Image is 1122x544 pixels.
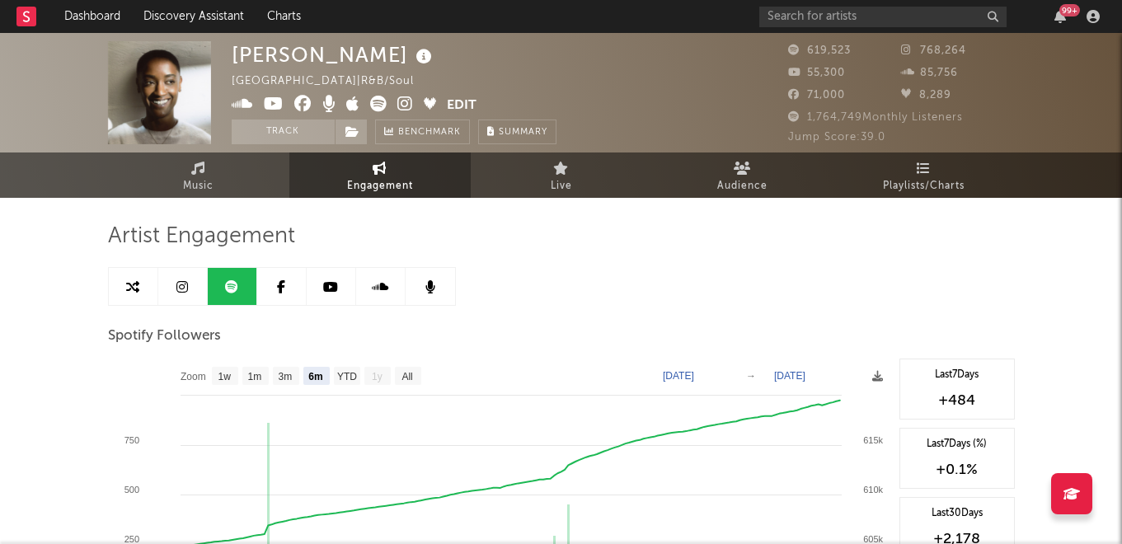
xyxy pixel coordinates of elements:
text: 250 [124,534,138,544]
span: Summary [499,128,547,137]
text: 3m [278,371,292,382]
span: Artist Engagement [108,227,295,246]
span: 71,000 [788,90,845,101]
input: Search for artists [759,7,1007,27]
span: Live [551,176,572,196]
text: 1w [218,371,231,382]
span: Engagement [347,176,413,196]
a: Audience [652,152,833,198]
text: [DATE] [774,370,805,382]
div: [PERSON_NAME] [232,41,436,68]
text: 610k [863,485,883,495]
div: Last 7 Days (%) [908,437,1006,452]
span: 85,756 [901,68,958,78]
span: Spotify Followers [108,326,221,346]
span: 1,764,749 Monthly Listeners [788,112,963,123]
span: 8,289 [901,90,951,101]
text: [DATE] [663,370,694,382]
span: Music [183,176,214,196]
text: 750 [124,435,138,445]
text: YTD [336,371,356,382]
a: Live [471,152,652,198]
div: +484 [908,391,1006,410]
a: Benchmark [375,120,470,144]
text: 6m [308,371,322,382]
button: 99+ [1054,10,1066,23]
span: 619,523 [788,45,851,56]
text: Zoom [181,371,206,382]
div: Last 30 Days [908,506,1006,521]
span: Jump Score: 39.0 [788,132,885,143]
span: 768,264 [901,45,966,56]
span: Benchmark [398,123,461,143]
text: 1m [247,371,261,382]
text: → [746,370,756,382]
button: Edit [447,96,476,116]
text: 615k [863,435,883,445]
div: Last 7 Days [908,368,1006,382]
text: 605k [863,534,883,544]
button: Track [232,120,335,144]
div: +0.1 % [908,460,1006,480]
span: 55,300 [788,68,845,78]
a: Playlists/Charts [833,152,1015,198]
button: Summary [478,120,556,144]
a: Music [108,152,289,198]
span: Playlists/Charts [883,176,965,196]
text: 1y [372,371,383,382]
a: Engagement [289,152,471,198]
div: 99 + [1059,4,1080,16]
text: All [401,371,412,382]
text: 500 [124,485,138,495]
div: [GEOGRAPHIC_DATA] | R&B/Soul [232,72,433,91]
span: Audience [717,176,768,196]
